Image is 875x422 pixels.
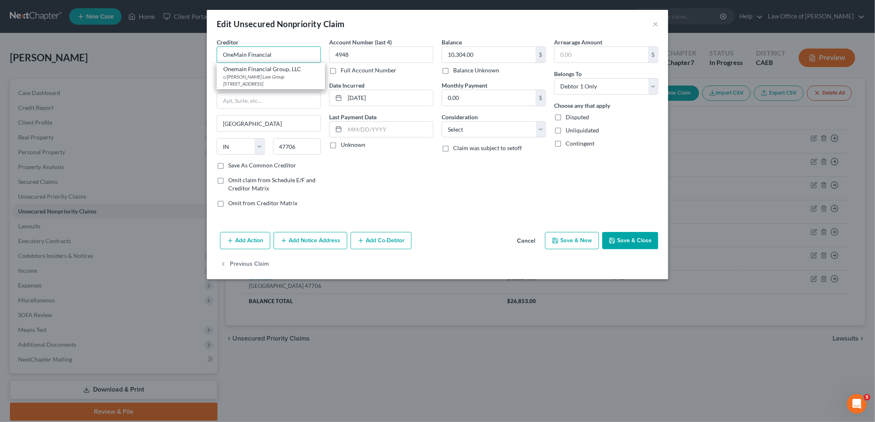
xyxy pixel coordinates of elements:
[554,70,582,77] span: Belongs To
[566,127,599,134] span: Unliquidated
[566,114,589,121] span: Disputed
[228,199,297,206] span: Omit from Creditor Matrix
[217,93,321,109] input: Apt, Suite, etc...
[217,39,239,46] span: Creditor
[273,138,321,155] input: Enter zip...
[341,141,365,149] label: Unknown
[274,232,347,249] button: Add Notice Address
[864,394,870,401] span: 5
[648,47,658,63] div: $
[329,46,433,63] input: XXXX
[351,232,412,249] button: Add Co-Debtor
[223,73,318,87] div: c/[PERSON_NAME] Law Group [STREET_ADDRESS]
[442,113,478,121] label: Consideration
[217,116,321,131] input: Enter city...
[442,81,487,90] label: Monthly Payment
[228,161,296,169] label: Save As Common Creditor
[554,38,602,46] label: Arrearage Amount
[545,232,599,249] button: Save & New
[341,66,396,74] label: Full Account Number
[345,122,433,137] input: MM/DD/YYYY
[442,90,536,106] input: 0.00
[453,66,499,74] label: Balance Unknown
[653,19,658,29] button: ×
[329,81,365,90] label: Date Incurred
[345,90,433,106] input: MM/DD/YYYY
[329,113,377,121] label: Last Payment Date
[536,90,545,106] div: $
[217,46,321,63] input: Search creditor by name...
[536,47,545,63] div: $
[228,176,316,192] span: Omit claim from Schedule E/F and Creditor Matrix
[217,18,345,30] div: Edit Unsecured Nonpriority Claim
[847,394,867,414] iframe: Intercom live chat
[554,47,648,63] input: 0.00
[329,38,392,46] label: Account Number (last 4)
[602,232,658,249] button: Save & Close
[453,144,522,151] span: Claim was subject to setoff
[442,47,536,63] input: 0.00
[220,232,270,249] button: Add Action
[220,256,269,273] button: Previous Claim
[510,233,542,249] button: Cancel
[223,65,318,73] div: Onemain Financial Group, LLC
[442,38,462,46] label: Balance
[566,140,594,147] span: Contingent
[554,101,610,110] label: Choose any that apply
